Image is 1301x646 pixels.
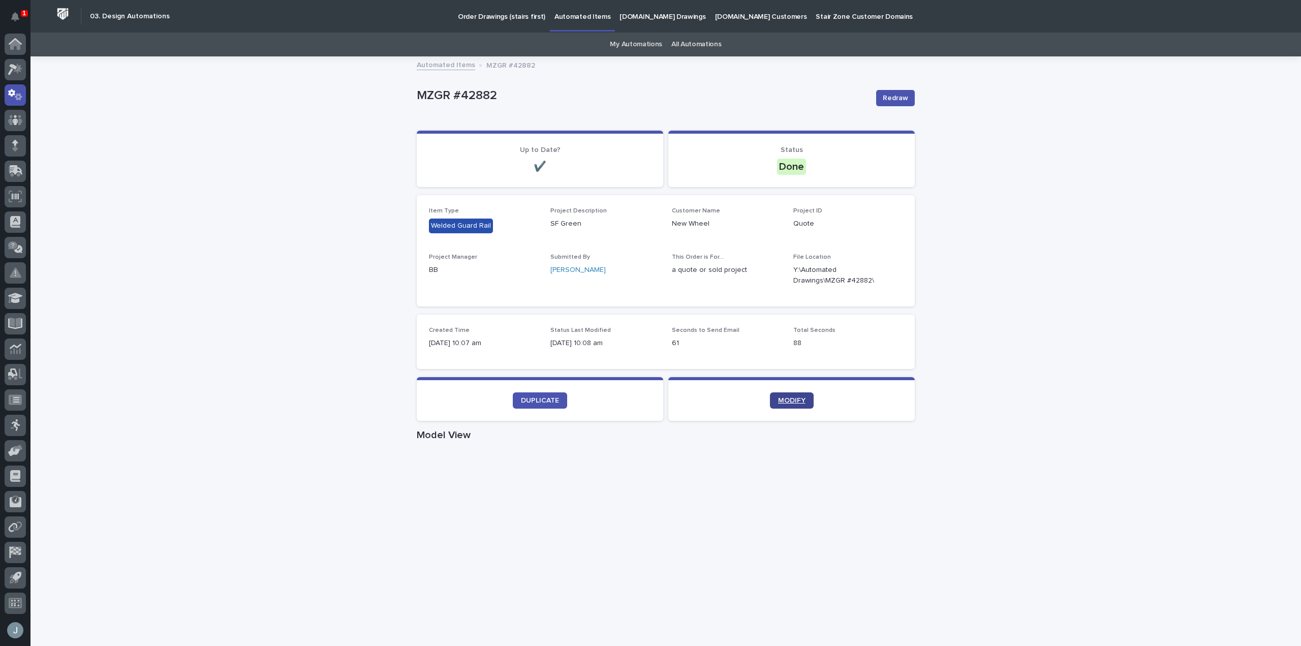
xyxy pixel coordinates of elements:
p: 1 [22,10,26,17]
span: Seconds to Send Email [672,327,739,333]
button: Notifications [5,6,26,27]
div: Notifications1 [13,12,26,28]
span: Status Last Modified [550,327,611,333]
p: Quote [793,219,903,229]
span: Redraw [883,93,908,103]
p: a quote or sold project [672,265,781,275]
a: DUPLICATE [513,392,567,409]
p: 61 [672,338,781,349]
p: 88 [793,338,903,349]
a: All Automations [671,33,721,56]
h1: Model View [417,429,915,441]
span: File Location [793,254,831,260]
a: MODIFY [770,392,814,409]
p: [DATE] 10:07 am [429,338,538,349]
a: My Automations [610,33,662,56]
p: SF Green [550,219,660,229]
span: Total Seconds [793,327,835,333]
button: Redraw [876,90,915,106]
span: MODIFY [778,397,806,404]
p: BB [429,265,538,275]
p: [DATE] 10:08 am [550,338,660,349]
p: New Wheel [672,219,781,229]
a: Automated Items [417,58,475,70]
a: [PERSON_NAME] [550,265,606,275]
p: MZGR #42882 [486,59,535,70]
span: Project Description [550,208,607,214]
span: DUPLICATE [521,397,559,404]
span: This Order is For... [672,254,724,260]
p: MZGR #42882 [417,88,868,103]
p: ✔️ [429,161,651,173]
button: users-avatar [5,620,26,641]
: Y:\Automated Drawings\MZGR #42882\ [793,265,878,286]
span: Submitted By [550,254,590,260]
span: Project Manager [429,254,477,260]
div: Welded Guard Rail [429,219,493,233]
h2: 03. Design Automations [90,12,170,21]
img: Workspace Logo [53,5,72,23]
span: Item Type [429,208,459,214]
span: Project ID [793,208,822,214]
span: Up to Date? [520,146,561,153]
span: Created Time [429,327,470,333]
div: Done [777,159,806,175]
span: Status [781,146,803,153]
span: Customer Name [672,208,720,214]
